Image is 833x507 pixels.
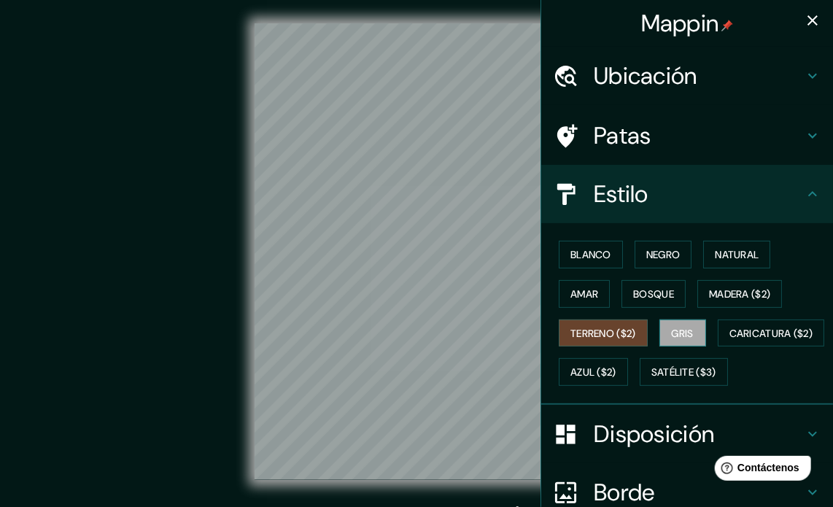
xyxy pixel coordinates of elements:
[570,327,636,340] font: Terreno ($2)
[651,366,716,379] font: Satélite ($3)
[570,366,616,379] font: Azul ($2)
[594,120,651,151] font: Patas
[594,419,714,449] font: Disposición
[541,405,833,463] div: Disposición
[703,241,770,268] button: Natural
[621,280,686,308] button: Bosque
[672,327,694,340] font: Gris
[541,165,833,223] div: Estilo
[255,23,578,480] canvas: Mapa
[721,20,733,31] img: pin-icon.png
[640,358,728,386] button: Satélite ($3)
[729,327,813,340] font: Caricatura ($2)
[594,61,697,91] font: Ubicación
[541,47,833,105] div: Ubicación
[635,241,692,268] button: Negro
[559,241,623,268] button: Blanco
[641,8,719,39] font: Mappin
[633,287,674,301] font: Bosque
[594,179,648,209] font: Estilo
[703,450,817,491] iframe: Lanzador de widgets de ayuda
[718,320,825,347] button: Caricatura ($2)
[715,248,759,261] font: Natural
[559,280,610,308] button: Amar
[570,287,598,301] font: Amar
[697,280,782,308] button: Madera ($2)
[646,248,681,261] font: Negro
[559,358,628,386] button: Azul ($2)
[541,107,833,165] div: Patas
[570,248,611,261] font: Blanco
[709,287,770,301] font: Madera ($2)
[659,320,706,347] button: Gris
[559,320,648,347] button: Terreno ($2)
